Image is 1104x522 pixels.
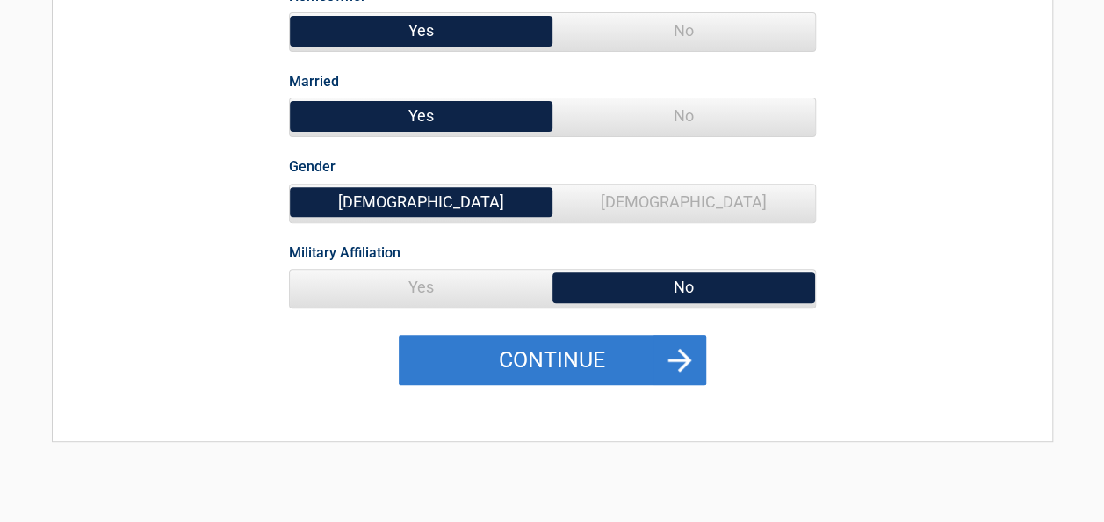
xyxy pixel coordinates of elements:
span: [DEMOGRAPHIC_DATA] [552,185,815,220]
span: No [552,98,815,134]
button: Continue [399,335,706,386]
span: No [552,270,815,305]
label: Married [289,69,339,93]
label: Military Affiliation [289,241,400,265]
span: Yes [290,13,552,48]
label: Gender [289,155,336,178]
span: Yes [290,98,552,134]
span: No [552,13,815,48]
span: [DEMOGRAPHIC_DATA] [290,185,552,220]
span: Yes [290,270,552,305]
